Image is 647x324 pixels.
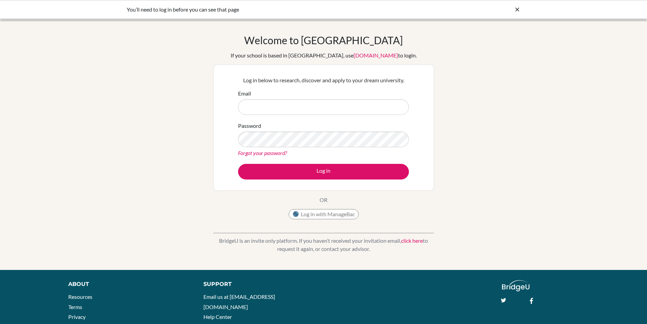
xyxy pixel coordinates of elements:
[68,280,188,288] div: About
[289,209,359,219] button: Log in with ManageBac
[502,280,529,291] img: logo_white@2x-f4f0deed5e89b7ecb1c2cc34c3e3d731f90f0f143d5ea2071677605dd97b5244.png
[213,237,434,253] p: BridgeU is an invite only platform. If you haven’t received your invitation email, to request it ...
[401,237,423,244] a: click here
[238,89,251,98] label: Email
[203,280,316,288] div: Support
[231,51,417,59] div: If your school is based in [GEOGRAPHIC_DATA], use to login.
[354,52,398,58] a: [DOMAIN_NAME]
[238,150,287,156] a: Forgot your password?
[127,5,419,14] div: You’ll need to log in before you can see that page
[320,196,327,204] p: OR
[68,304,82,310] a: Terms
[203,293,275,310] a: Email us at [EMAIL_ADDRESS][DOMAIN_NAME]
[244,34,403,46] h1: Welcome to [GEOGRAPHIC_DATA]
[238,76,409,84] p: Log in below to research, discover and apply to your dream university.
[68,293,92,300] a: Resources
[238,122,261,130] label: Password
[203,313,232,320] a: Help Center
[238,164,409,180] button: Log in
[68,313,86,320] a: Privacy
